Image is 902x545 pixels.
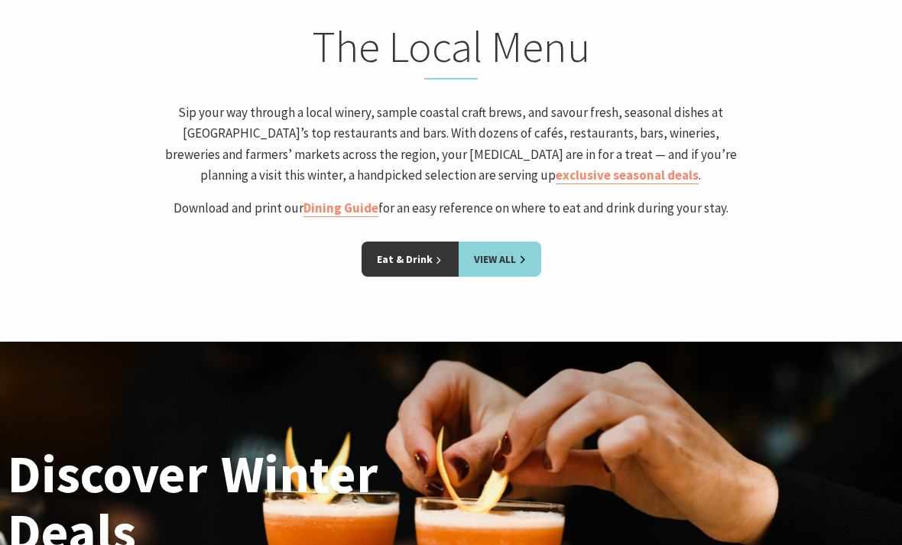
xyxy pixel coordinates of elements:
[157,102,746,186] p: Sip your way through a local winery, sample coastal craft brews, and savour fresh, seasonal dishe...
[157,21,746,79] h2: The Local Menu
[362,242,459,277] a: Eat & Drink
[556,167,699,184] a: exclusive seasonal deals
[157,198,746,219] p: Download and print our for an easy reference on where to eat and drink during your stay.
[459,242,541,277] a: View All
[303,200,378,217] a: Dining Guide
